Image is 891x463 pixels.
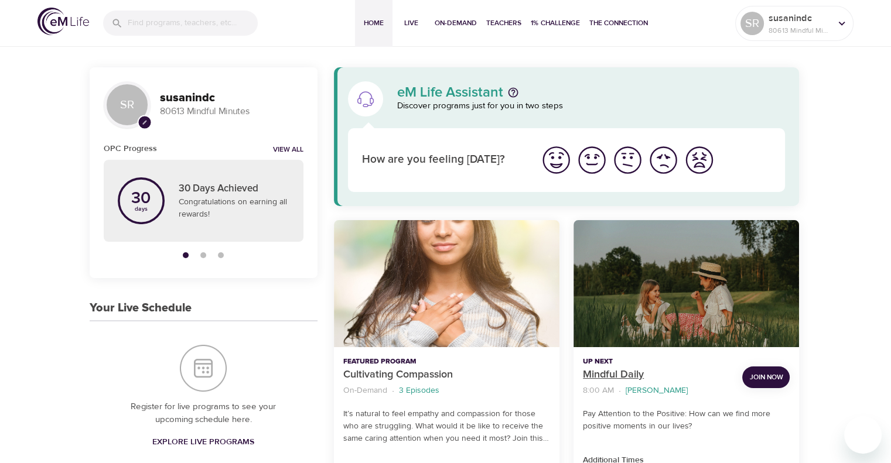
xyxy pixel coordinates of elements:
[397,100,786,113] p: Discover programs just for you in two steps
[612,144,644,176] img: ok
[343,367,550,383] p: Cultivating Compassion
[360,17,388,29] span: Home
[179,196,289,221] p: Congratulations on earning all rewards!
[583,408,790,433] p: Pay Attention to the Positive: How can we find more positive moments in our lives?
[160,105,303,118] p: 80613 Mindful Minutes
[397,17,425,29] span: Live
[583,367,733,383] p: Mindful Daily
[179,181,289,197] p: 30 Days Achieved
[152,435,254,450] span: Explore Live Programs
[131,207,151,211] p: days
[749,371,783,383] span: Join Now
[399,385,439,397] p: 3 Episodes
[583,385,614,397] p: 8:00 AM
[647,144,680,176] img: bad
[343,408,550,445] p: It’s natural to feel empathy and compassion for those who are struggling. What would it be like t...
[610,142,646,178] button: I'm feeling ok
[769,11,831,25] p: susanindc
[574,142,610,178] button: I'm feeling good
[540,144,572,176] img: great
[646,142,681,178] button: I'm feeling bad
[583,356,733,367] p: Up Next
[683,144,715,176] img: worst
[486,17,521,29] span: Teachers
[740,12,764,35] div: SR
[113,400,294,427] p: Register for live programs to see your upcoming schedule here.
[160,91,303,105] h3: susanindc
[356,90,375,108] img: eM Life Assistant
[104,81,151,128] div: SR
[583,383,733,399] nav: breadcrumb
[573,220,799,347] button: Mindful Daily
[362,152,524,169] p: How are you feeling [DATE]?
[538,142,574,178] button: I'm feeling great
[626,385,688,397] p: [PERSON_NAME]
[392,383,394,399] li: ·
[589,17,648,29] span: The Connection
[90,301,192,315] h3: Your Live Schedule
[844,416,882,454] iframe: Button to launch messaging window
[435,17,477,29] span: On-Demand
[104,142,157,155] h6: OPC Progress
[334,220,559,347] button: Cultivating Compassion
[343,356,550,367] p: Featured Program
[681,142,717,178] button: I'm feeling worst
[576,144,608,176] img: good
[769,25,831,36] p: 80613 Mindful Minutes
[128,11,258,36] input: Find programs, teachers, etc...
[531,17,580,29] span: 1% Challenge
[343,385,387,397] p: On-Demand
[343,383,550,399] nav: breadcrumb
[180,345,227,392] img: Your Live Schedule
[131,190,151,207] p: 30
[273,145,303,155] a: View all notifications
[397,85,503,100] p: eM Life Assistant
[742,366,790,388] button: Join Now
[37,8,89,35] img: logo
[148,431,259,453] a: Explore Live Programs
[619,383,621,399] li: ·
